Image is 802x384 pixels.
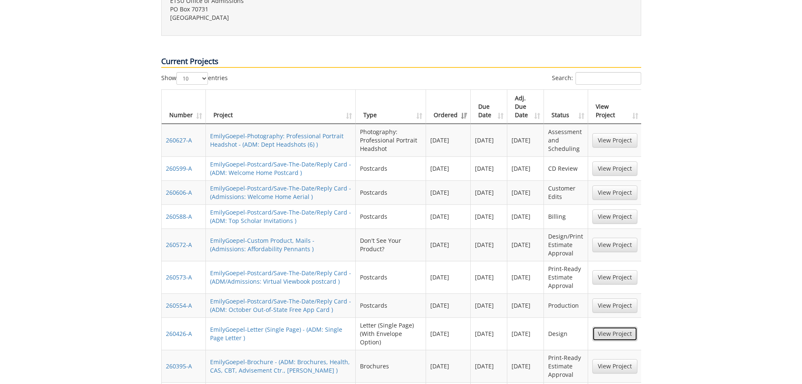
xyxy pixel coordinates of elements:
[592,270,637,285] a: View Project
[471,90,507,124] th: Due Date: activate to sort column ascending
[507,180,544,204] td: [DATE]
[170,5,395,13] p: PO Box 70731
[356,180,426,204] td: Postcards
[426,204,471,228] td: [DATE]
[166,212,192,220] a: 260588-A
[161,72,228,85] label: Show entries
[592,359,637,373] a: View Project
[356,156,426,180] td: Postcards
[166,301,192,309] a: 260554-A
[507,350,544,382] td: [DATE]
[592,209,637,224] a: View Project
[544,293,588,317] td: Production
[588,90,642,124] th: View Project: activate to sort column ascending
[592,185,637,200] a: View Project
[166,164,192,172] a: 260599-A
[166,273,192,281] a: 260573-A
[426,90,471,124] th: Ordered: activate to sort column ascending
[210,184,351,201] a: EmilyGoepel-Postcard/Save-The-Date/Reply Card - (Admissions: Welcome Home Aerial )
[166,330,192,338] a: 260426-A
[471,293,507,317] td: [DATE]
[471,204,507,228] td: [DATE]
[544,124,588,156] td: Assessment and Scheduling
[592,133,637,148] a: View Project
[471,317,507,350] td: [DATE]
[576,72,641,85] input: Search:
[426,156,471,180] td: [DATE]
[544,261,588,293] td: Print-Ready Estimate Approval
[426,228,471,261] td: [DATE]
[356,317,426,350] td: Letter (Single Page) (With Envelope Option)
[356,261,426,293] td: Postcards
[426,124,471,156] td: [DATE]
[471,350,507,382] td: [DATE]
[592,298,637,313] a: View Project
[210,297,351,314] a: EmilyGoepel-Postcard/Save-The-Date/Reply Card - (ADM: October Out-of-State Free App Card )
[544,156,588,180] td: CD Review
[162,90,206,124] th: Number: activate to sort column ascending
[356,124,426,156] td: Photography: Professional Portrait Headshot
[507,204,544,228] td: [DATE]
[426,350,471,382] td: [DATE]
[356,293,426,317] td: Postcards
[356,350,426,382] td: Brochures
[426,317,471,350] td: [DATE]
[426,180,471,204] td: [DATE]
[544,90,588,124] th: Status: activate to sort column ascending
[356,204,426,228] td: Postcards
[544,350,588,382] td: Print-Ready Estimate Approval
[210,236,314,253] a: EmilyGoepel-Custom Product, Mails - (Admissions: Affordability Pennants )
[592,327,637,341] a: View Project
[507,90,544,124] th: Adj. Due Date: activate to sort column ascending
[471,156,507,180] td: [DATE]
[507,156,544,180] td: [DATE]
[507,228,544,261] td: [DATE]
[544,180,588,204] td: Customer Edits
[471,180,507,204] td: [DATE]
[166,241,192,249] a: 260572-A
[507,293,544,317] td: [DATE]
[166,136,192,144] a: 260627-A
[356,228,426,261] td: Don't See Your Product?
[170,13,395,22] p: [GEOGRAPHIC_DATA]
[471,124,507,156] td: [DATE]
[471,261,507,293] td: [DATE]
[507,124,544,156] td: [DATE]
[210,269,351,285] a: EmilyGoepel-Postcard/Save-The-Date/Reply Card - (ADM/Admissions: Virtual Viewbook postcard )
[507,317,544,350] td: [DATE]
[544,204,588,228] td: Billing
[426,293,471,317] td: [DATE]
[592,161,637,176] a: View Project
[166,362,192,370] a: 260395-A
[210,132,344,148] a: EmilyGoepel-Photography: Professional Portrait Headshot - (ADM: Dept Headshots (6) )
[552,72,641,85] label: Search:
[166,188,192,196] a: 260606-A
[592,238,637,252] a: View Project
[210,208,351,225] a: EmilyGoepel-Postcard/Save-The-Date/Reply Card - (ADM: Top Scholar Invitations )
[206,90,356,124] th: Project: activate to sort column ascending
[544,317,588,350] td: Design
[507,261,544,293] td: [DATE]
[161,56,641,68] p: Current Projects
[544,228,588,261] td: Design/Print Estimate Approval
[471,228,507,261] td: [DATE]
[210,325,342,342] a: EmilyGoepel-Letter (Single Page) - (ADM: Single Page Letter )
[210,160,351,177] a: EmilyGoepel-Postcard/Save-The-Date/Reply Card - (ADM: Welcome Home Postcard )
[426,261,471,293] td: [DATE]
[356,90,426,124] th: Type: activate to sort column ascending
[210,358,350,374] a: EmilyGoepel-Brochure - (ADM: Brochures, Health, CAS, CBT, Advisement Ctr., [PERSON_NAME] )
[176,72,208,85] select: Showentries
